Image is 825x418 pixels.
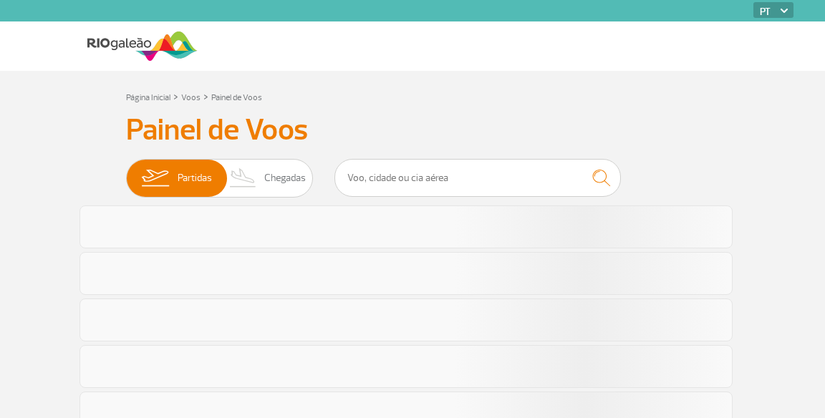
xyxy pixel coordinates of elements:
[132,160,178,197] img: slider-embarque
[173,88,178,104] a: >
[264,160,306,197] span: Chegadas
[334,159,621,197] input: Voo, cidade ou cia aérea
[211,92,262,103] a: Painel de Voos
[181,92,201,103] a: Voos
[222,160,264,197] img: slider-desembarque
[178,160,212,197] span: Partidas
[126,112,699,148] h3: Painel de Voos
[126,92,170,103] a: Página Inicial
[203,88,208,104] a: >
